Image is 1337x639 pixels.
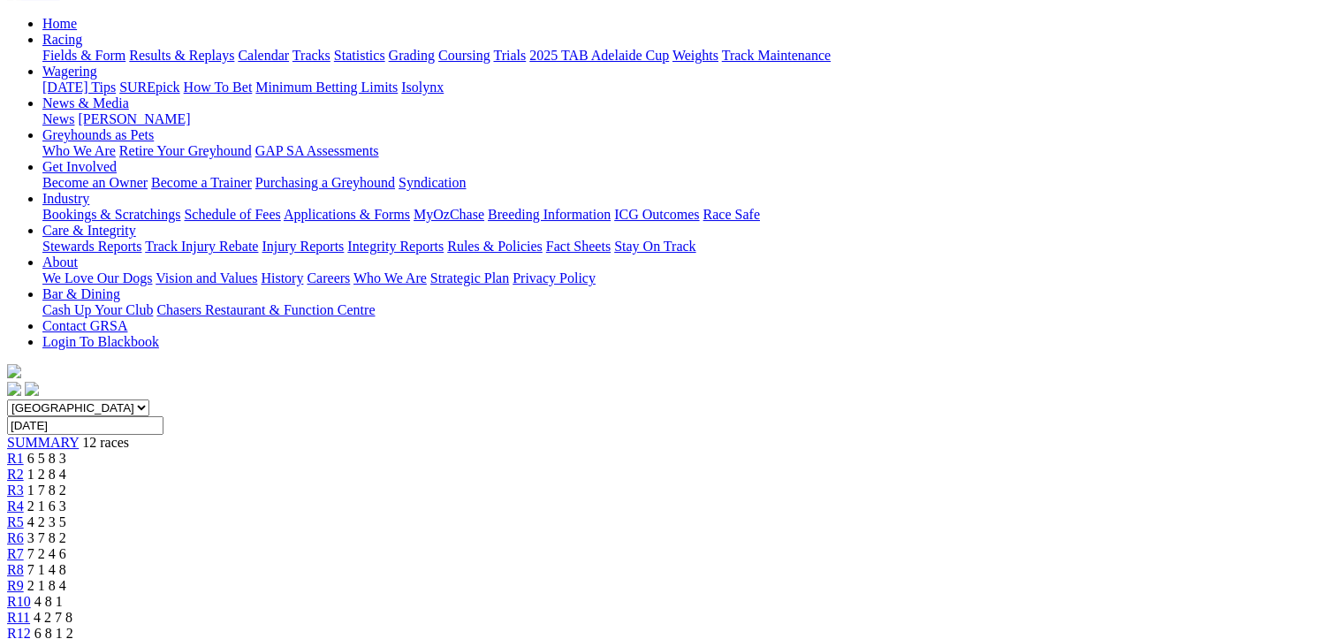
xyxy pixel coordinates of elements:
[42,80,116,95] a: [DATE] Tips
[261,270,303,285] a: History
[42,223,136,238] a: Care & Integrity
[27,514,66,529] span: 4 2 3 5
[42,334,159,349] a: Login To Blackbook
[42,80,1330,95] div: Wagering
[129,48,234,63] a: Results & Replays
[119,143,252,158] a: Retire Your Greyhound
[82,435,129,450] span: 12 races
[42,175,148,190] a: Become an Owner
[42,239,1330,255] div: Care & Integrity
[7,546,24,561] a: R7
[42,127,154,142] a: Greyhounds as Pets
[78,111,190,126] a: [PERSON_NAME]
[27,530,66,545] span: 3 7 8 2
[353,270,427,285] a: Who We Are
[414,207,484,222] a: MyOzChase
[255,80,398,95] a: Minimum Betting Limits
[27,483,66,498] span: 1 7 8 2
[347,239,444,254] a: Integrity Reports
[42,48,1330,64] div: Racing
[262,239,344,254] a: Injury Reports
[447,239,543,254] a: Rules & Policies
[42,48,125,63] a: Fields & Form
[25,382,39,396] img: twitter.svg
[42,95,129,110] a: News & Media
[42,111,1330,127] div: News & Media
[27,498,66,513] span: 2 1 6 3
[7,382,21,396] img: facebook.svg
[27,546,66,561] span: 7 2 4 6
[672,48,718,63] a: Weights
[546,239,611,254] a: Fact Sheets
[145,239,258,254] a: Track Injury Rebate
[307,270,350,285] a: Careers
[430,270,509,285] a: Strategic Plan
[184,80,253,95] a: How To Bet
[42,207,1330,223] div: Industry
[7,514,24,529] a: R5
[513,270,596,285] a: Privacy Policy
[7,610,30,625] a: R11
[42,32,82,47] a: Racing
[184,207,280,222] a: Schedule of Fees
[42,270,1330,286] div: About
[7,530,24,545] a: R6
[255,143,379,158] a: GAP SA Assessments
[42,143,116,158] a: Who We Are
[614,207,699,222] a: ICG Outcomes
[34,610,72,625] span: 4 2 7 8
[722,48,831,63] a: Track Maintenance
[42,270,152,285] a: We Love Our Dogs
[42,191,89,206] a: Industry
[42,16,77,31] a: Home
[488,207,611,222] a: Breeding Information
[7,416,163,435] input: Select date
[7,562,24,577] a: R8
[7,578,24,593] a: R9
[7,498,24,513] a: R4
[401,80,444,95] a: Isolynx
[42,255,78,270] a: About
[27,578,66,593] span: 2 1 8 4
[7,594,31,609] span: R10
[42,302,1330,318] div: Bar & Dining
[27,562,66,577] span: 7 1 4 8
[703,207,759,222] a: Race Safe
[399,175,466,190] a: Syndication
[156,270,257,285] a: Vision and Values
[42,159,117,174] a: Get Involved
[389,48,435,63] a: Grading
[292,48,330,63] a: Tracks
[7,364,21,378] img: logo-grsa-white.png
[42,239,141,254] a: Stewards Reports
[284,207,410,222] a: Applications & Forms
[334,48,385,63] a: Statistics
[42,302,153,317] a: Cash Up Your Club
[42,175,1330,191] div: Get Involved
[27,451,66,466] span: 6 5 8 3
[151,175,252,190] a: Become a Trainer
[238,48,289,63] a: Calendar
[493,48,526,63] a: Trials
[7,451,24,466] a: R1
[42,64,97,79] a: Wagering
[42,143,1330,159] div: Greyhounds as Pets
[7,483,24,498] a: R3
[438,48,490,63] a: Coursing
[42,318,127,333] a: Contact GRSA
[42,207,180,222] a: Bookings & Scratchings
[7,435,79,450] a: SUMMARY
[119,80,179,95] a: SUREpick
[42,286,120,301] a: Bar & Dining
[7,467,24,482] span: R2
[34,594,63,609] span: 4 8 1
